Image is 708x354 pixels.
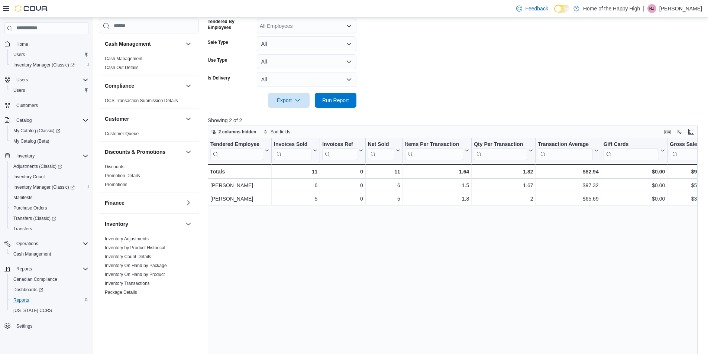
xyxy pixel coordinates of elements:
span: Customers [16,103,38,108]
span: Inventory Manager (Classic) [10,183,88,192]
label: Sale Type [208,39,228,45]
button: Users [7,49,91,60]
span: Operations [13,239,88,248]
h3: Cash Management [105,40,151,48]
div: Invoices Ref [322,141,357,148]
a: Reports [10,296,32,305]
div: $82.94 [538,167,598,176]
div: Discounts & Promotions [99,162,199,192]
div: Invoices Ref [322,141,357,160]
button: Discounts & Promotions [184,147,193,156]
div: 1.5 [405,181,469,190]
div: Customer [99,129,199,141]
button: Open list of options [346,23,352,29]
span: Transfers [13,226,32,232]
a: Inventory Transactions [105,281,150,286]
span: Catalog [13,116,88,125]
div: Tendered Employee [210,141,263,148]
span: Package History [105,298,137,304]
label: Tendered By Employees [208,19,254,30]
div: Compliance [99,96,199,108]
span: Reports [13,264,88,273]
span: Cash Management [13,251,51,257]
button: Reports [13,264,35,273]
a: Customers [13,101,41,110]
span: Purchase Orders [13,205,47,211]
div: Qty Per Transaction [474,141,527,160]
button: Display options [675,127,684,136]
a: [US_STATE] CCRS [10,306,55,315]
button: Operations [1,238,91,249]
button: Customer [184,114,193,123]
span: Transfers (Classic) [10,214,88,223]
span: Reports [10,296,88,305]
span: Adjustments (Classic) [10,162,88,171]
span: Users [13,52,25,58]
a: Package History [105,299,137,304]
h3: Discounts & Promotions [105,148,165,156]
span: Inventory [16,153,35,159]
button: Enter fullscreen [687,127,696,136]
div: Invoices Sold [274,141,311,160]
span: Sort fields [271,129,290,135]
button: Users [7,85,91,95]
span: Export [272,93,305,108]
span: Canadian Compliance [10,275,88,284]
div: Gift Card Sales [603,141,659,160]
button: Keyboard shortcuts [663,127,672,136]
p: Showing 2 of 2 [208,117,703,124]
span: Inventory Manager (Classic) [13,184,75,190]
a: Users [10,50,28,59]
button: Cash Management [105,40,182,48]
a: Dashboards [10,285,46,294]
div: Tendered Employee [210,141,263,160]
button: Tendered Employee [210,141,269,160]
p: [PERSON_NAME] [659,4,702,13]
button: Run Report [315,93,356,108]
div: 11 [368,167,400,176]
button: Net Sold [368,141,400,160]
span: Users [10,86,88,95]
div: 1.8 [405,194,469,203]
button: Sort fields [260,127,293,136]
button: Manifests [7,192,91,203]
span: Users [10,50,88,59]
span: Operations [16,241,38,247]
div: Gross Sales [670,141,704,148]
a: My Catalog (Classic) [10,126,63,135]
a: Promotions [105,182,127,187]
img: Cova [15,5,48,12]
a: Package Details [105,290,137,295]
span: Settings [13,321,88,330]
div: Inventory [99,234,199,344]
button: Items Per Transaction [405,141,469,160]
button: Reports [1,264,91,274]
button: My Catalog (Beta) [7,136,91,146]
div: Transaction Average [538,141,592,160]
label: Is Delivery [208,75,230,81]
div: $0.00 [603,167,665,176]
div: 1.64 [405,167,469,176]
button: Users [13,75,31,84]
span: Washington CCRS [10,306,88,315]
button: Invoices Ref [322,141,363,160]
div: 2 [474,194,533,203]
a: Inventory Manager (Classic) [10,61,78,69]
a: Adjustments (Classic) [10,162,65,171]
div: 1.67 [474,181,533,190]
span: Manifests [10,193,88,202]
span: Package Details [105,289,137,295]
a: Dashboards [7,285,91,295]
span: [US_STATE] CCRS [13,308,52,314]
div: 6 [368,181,400,190]
a: Cash Out Details [105,65,139,70]
div: [PERSON_NAME] [210,181,269,190]
div: Qty Per Transaction [474,141,527,148]
label: Use Type [208,57,227,63]
span: Inventory Count [13,174,45,180]
span: Cash Management [105,56,142,62]
div: $0.00 [603,181,665,190]
button: Export [268,93,310,108]
a: Feedback [513,1,551,16]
